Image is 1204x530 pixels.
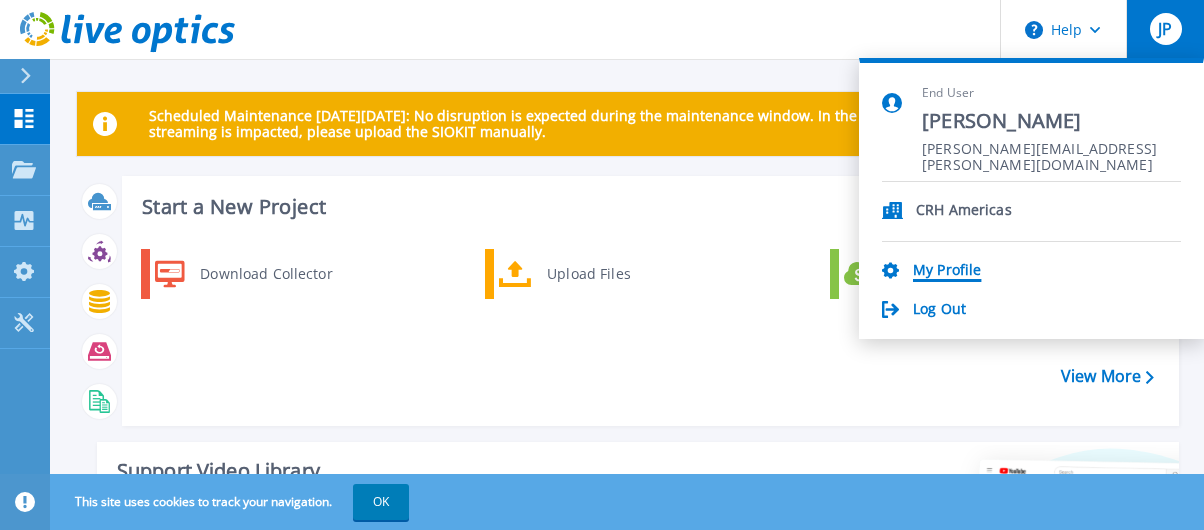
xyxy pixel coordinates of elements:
[117,458,678,484] div: Support Video Library
[913,262,981,281] a: My Profile
[55,484,409,520] span: This site uses cookies to track your navigation.
[1158,21,1172,37] span: JP
[353,484,409,520] button: OK
[922,141,1181,160] span: [PERSON_NAME][EMAIL_ADDRESS][PERSON_NAME][DOMAIN_NAME]
[141,249,346,299] a: Download Collector
[537,254,685,294] div: Upload Files
[922,108,1181,135] span: [PERSON_NAME]
[922,85,1181,102] span: End User
[1061,367,1154,386] a: View More
[190,254,341,294] div: Download Collector
[913,301,966,320] a: Log Out
[916,202,1012,221] p: CRH Americas
[149,108,1163,140] p: Scheduled Maintenance [DATE][DATE]: No disruption is expected during the maintenance window. In t...
[485,249,690,299] a: Upload Files
[142,196,1153,218] h3: Start a New Project
[830,249,1035,299] a: Cloud Pricing Calculator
